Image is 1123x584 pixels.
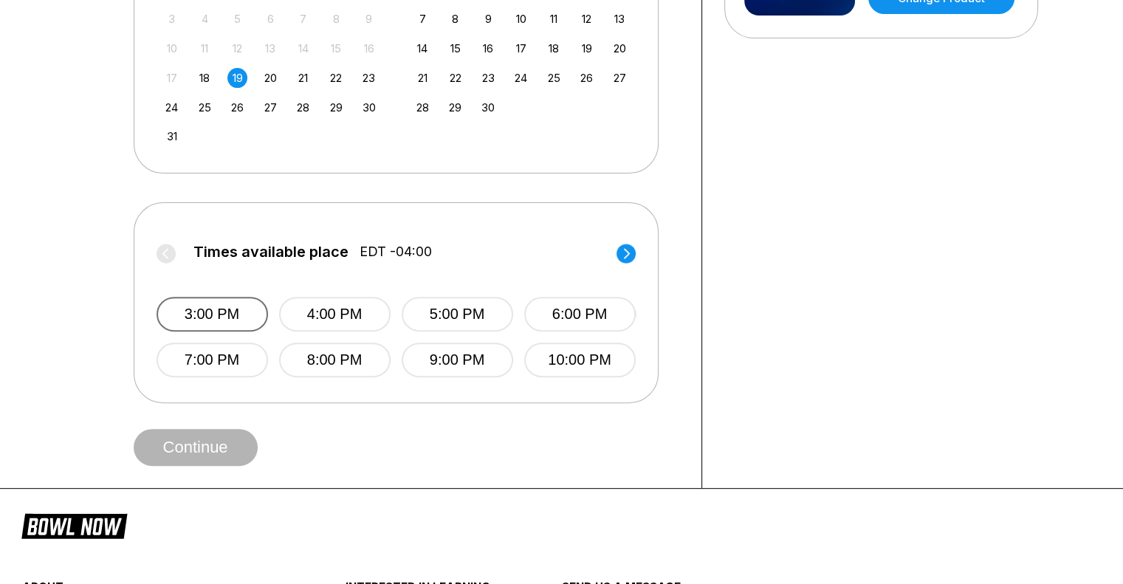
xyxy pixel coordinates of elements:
div: Choose Monday, August 18th, 2025 [195,68,215,88]
div: Not available Friday, August 8th, 2025 [326,9,346,29]
div: Choose Friday, September 26th, 2025 [577,68,597,88]
div: Choose Tuesday, September 30th, 2025 [478,97,498,117]
div: Not available Saturday, August 16th, 2025 [359,38,379,58]
span: Times available place [193,244,348,260]
div: Choose Monday, September 22nd, 2025 [445,68,465,88]
div: Choose Saturday, September 27th, 2025 [610,68,630,88]
div: Choose Thursday, September 11th, 2025 [544,9,564,29]
div: Choose Friday, September 19th, 2025 [577,38,597,58]
div: Choose Tuesday, August 19th, 2025 [227,68,247,88]
div: Not available Wednesday, August 6th, 2025 [261,9,281,29]
div: Not available Sunday, August 3rd, 2025 [162,9,182,29]
div: Choose Monday, August 25th, 2025 [195,97,215,117]
div: Choose Sunday, August 31st, 2025 [162,126,182,146]
div: Choose Wednesday, September 10th, 2025 [511,9,531,29]
div: Choose Friday, September 12th, 2025 [577,9,597,29]
div: Choose Tuesday, September 16th, 2025 [478,38,498,58]
div: Choose Wednesday, August 20th, 2025 [261,68,281,88]
div: Not available Saturday, August 9th, 2025 [359,9,379,29]
div: Choose Tuesday, September 9th, 2025 [478,9,498,29]
div: Not available Monday, August 11th, 2025 [195,38,215,58]
div: Choose Tuesday, August 26th, 2025 [227,97,247,117]
div: Choose Friday, August 29th, 2025 [326,97,346,117]
div: Choose Saturday, September 20th, 2025 [610,38,630,58]
div: Choose Wednesday, August 27th, 2025 [261,97,281,117]
div: Not available Thursday, August 7th, 2025 [293,9,313,29]
div: Not available Thursday, August 14th, 2025 [293,38,313,58]
div: Choose Friday, August 22nd, 2025 [326,68,346,88]
div: Choose Monday, September 15th, 2025 [445,38,465,58]
div: Choose Sunday, September 21st, 2025 [413,68,433,88]
button: 4:00 PM [279,297,391,331]
div: Choose Saturday, September 13th, 2025 [610,9,630,29]
div: Choose Saturday, August 23rd, 2025 [359,68,379,88]
div: Choose Sunday, September 7th, 2025 [413,9,433,29]
div: Choose Monday, September 8th, 2025 [445,9,465,29]
div: Not available Tuesday, August 12th, 2025 [227,38,247,58]
div: Choose Thursday, August 28th, 2025 [293,97,313,117]
button: 5:00 PM [402,297,513,331]
div: Choose Saturday, August 30th, 2025 [359,97,379,117]
div: Not available Tuesday, August 5th, 2025 [227,9,247,29]
div: Choose Thursday, September 18th, 2025 [544,38,564,58]
div: Choose Wednesday, September 17th, 2025 [511,38,531,58]
button: 7:00 PM [157,343,268,377]
button: 8:00 PM [279,343,391,377]
div: Not available Wednesday, August 13th, 2025 [261,38,281,58]
div: Not available Sunday, August 10th, 2025 [162,38,182,58]
span: EDT -04:00 [360,244,432,260]
div: Choose Monday, September 29th, 2025 [445,97,465,117]
button: 9:00 PM [402,343,513,377]
div: Not available Monday, August 4th, 2025 [195,9,215,29]
div: Choose Sunday, September 14th, 2025 [413,38,433,58]
div: Choose Sunday, August 24th, 2025 [162,97,182,117]
div: Choose Thursday, September 25th, 2025 [544,68,564,88]
button: 10:00 PM [524,343,636,377]
button: 6:00 PM [524,297,636,331]
div: Choose Thursday, August 21st, 2025 [293,68,313,88]
div: Not available Friday, August 15th, 2025 [326,38,346,58]
button: 3:00 PM [157,297,268,331]
div: Choose Tuesday, September 23rd, 2025 [478,68,498,88]
div: Choose Sunday, September 28th, 2025 [413,97,433,117]
div: Choose Wednesday, September 24th, 2025 [511,68,531,88]
div: Not available Sunday, August 17th, 2025 [162,68,182,88]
